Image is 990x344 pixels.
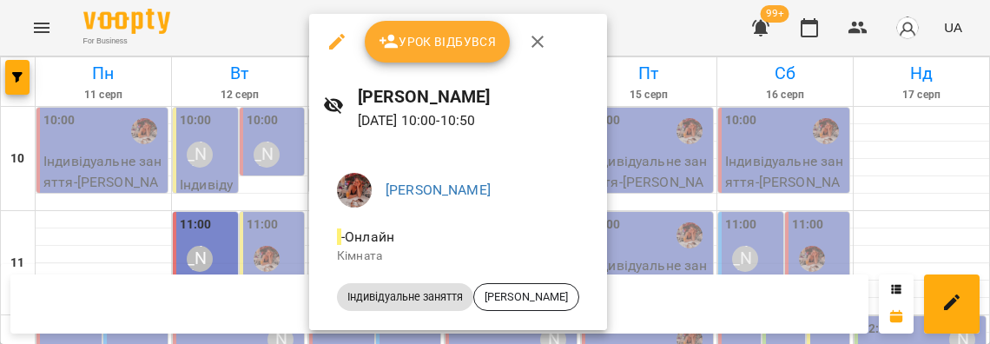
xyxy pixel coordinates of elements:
[474,289,578,305] span: [PERSON_NAME]
[473,283,579,311] div: [PERSON_NAME]
[337,248,579,265] p: Кімната
[337,289,473,305] span: Індивідуальне заняття
[358,83,593,110] h6: [PERSON_NAME]
[386,182,491,198] a: [PERSON_NAME]
[337,173,372,208] img: 8e83acc2cd0b2376dc5440f2ed1a4d52.jfif
[365,21,511,63] button: Урок відбувся
[337,228,398,245] span: - Онлайн
[379,31,497,52] span: Урок відбувся
[358,110,593,131] p: [DATE] 10:00 - 10:50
